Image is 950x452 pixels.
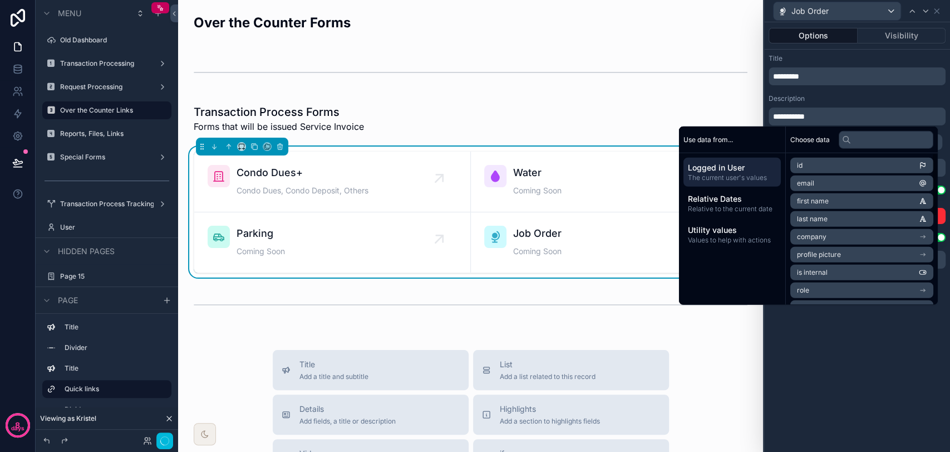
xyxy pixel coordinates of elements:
[299,359,368,370] span: Title
[65,323,163,332] label: Title
[688,225,776,236] span: Utility values
[58,246,115,257] span: Hidden pages
[60,223,165,232] label: User
[513,165,562,181] span: Water
[273,350,469,390] button: TitleAdd a title and subtitle
[790,135,830,144] span: Choose data
[194,212,471,273] a: ParkingComing Soon
[58,295,78,306] span: Page
[688,193,776,205] span: Relative Dates
[299,404,396,415] span: Details
[513,185,562,196] span: Coming Soon
[473,395,669,435] button: HighlightsAdd a section to highlights fields
[60,200,154,208] label: Transaction Process Tracking
[65,385,163,393] label: Quick links
[688,236,776,245] span: Values to help with actions
[791,6,829,17] span: Job Order
[688,205,776,213] span: Relative to the current date
[500,359,595,370] span: List
[769,54,782,63] label: Title
[65,405,163,414] label: Divider
[299,417,396,426] span: Add fields, a title or description
[500,417,600,426] span: Add a section to highlights fields
[60,129,165,138] label: Reports, Files, Links
[679,153,785,254] div: scrollable content
[60,59,149,68] label: Transaction Processing
[513,226,562,241] span: Job Order
[15,420,20,431] p: 8
[60,272,165,281] label: Page 15
[858,28,946,43] button: Visibility
[60,82,149,91] label: Request Processing
[500,372,595,381] span: Add a list related to this record
[769,94,805,103] label: Description
[471,212,747,273] a: Job OrderComing Soon
[237,246,285,257] span: Coming Soon
[60,106,165,115] label: Over the Counter Links
[58,8,81,19] span: Menu
[65,364,163,373] label: Title
[769,108,946,125] div: scrollable content
[237,226,285,241] span: Parking
[273,395,469,435] button: DetailsAdd fields, a title or description
[769,28,858,43] button: Options
[500,404,600,415] span: Highlights
[60,36,165,45] label: Old Dashboard
[194,152,471,212] a: Condo Dues+Condo Dues, Condo Deposit, Others
[473,350,669,390] button: ListAdd a list related to this record
[471,152,747,212] a: WaterComing Soon
[36,313,178,430] div: scrollable content
[237,165,368,181] span: Condo Dues+
[65,343,163,352] label: Divider
[513,246,562,257] span: Coming Soon
[40,414,96,423] span: Viewing as Kristel
[60,153,149,162] label: Special Forms
[769,67,946,85] div: scrollable content
[299,372,368,381] span: Add a title and subtitle
[11,424,24,433] p: days
[688,162,776,173] span: Logged in User
[688,173,776,182] span: The current user's values
[683,135,733,144] span: Use data from...
[773,2,901,21] button: Job Order
[237,185,368,196] span: Condo Dues, Condo Deposit, Others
